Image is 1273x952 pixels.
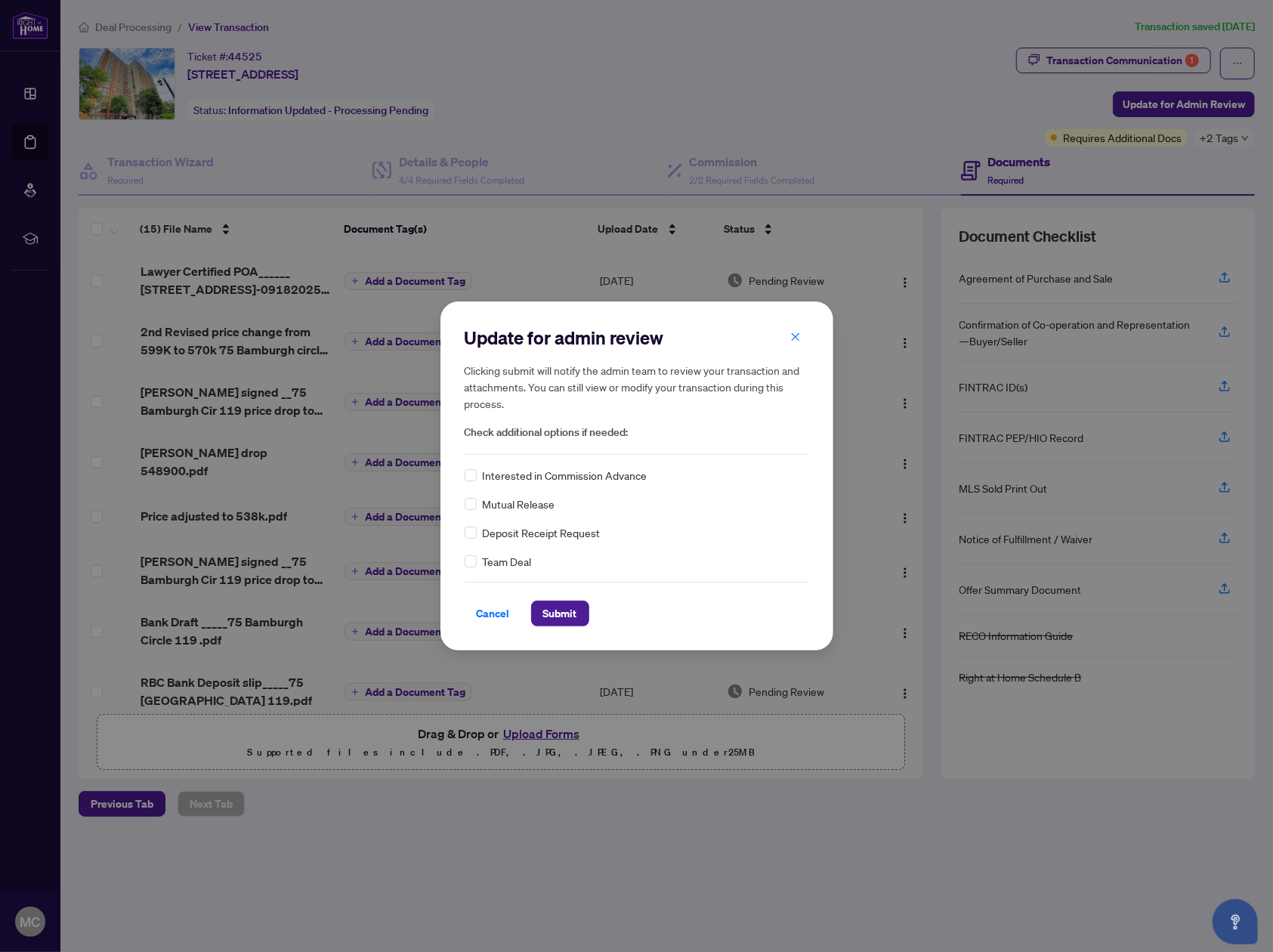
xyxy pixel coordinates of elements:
span: Check additional options if needed: [465,424,809,441]
button: Open asap [1213,899,1258,944]
span: Interested in Commission Advance [483,467,647,484]
button: Submit [531,601,589,626]
span: Team Deal [483,553,532,570]
span: Mutual Release [483,496,555,512]
button: Cancel [465,601,522,626]
span: close [790,332,801,342]
span: Submit [543,601,577,626]
span: Cancel [477,601,510,626]
h2: Update for admin review [465,326,809,350]
h5: Clicking submit will notify the admin team to review your transaction and attachments. You can st... [465,362,809,412]
span: Deposit Receipt Request [483,524,601,541]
